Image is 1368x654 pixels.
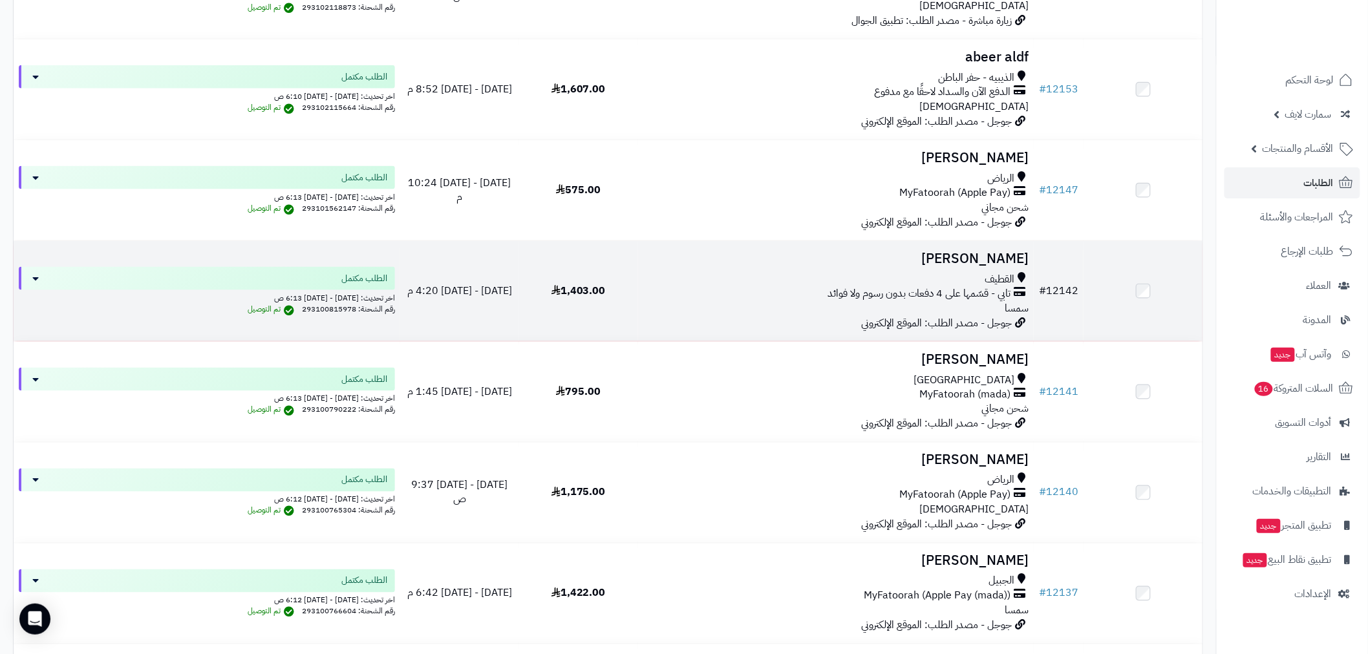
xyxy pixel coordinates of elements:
[551,485,606,500] span: 1,175.00
[1224,510,1360,541] a: تطبيق المتجرجديد
[1243,553,1267,567] span: جديد
[551,283,606,299] span: 1,403.00
[1256,516,1332,534] span: تطبيق المتجر
[919,502,1029,518] span: [DEMOGRAPHIC_DATA]
[1039,283,1078,299] a: #12142
[341,373,387,386] span: الطلب مكتمل
[1224,407,1360,438] a: أدوات التسويق
[987,473,1014,488] span: الرياض
[938,70,1014,85] span: الذيبيه - حفر الباطن
[1253,482,1332,500] span: التطبيقات والخدمات
[556,182,601,198] span: 575.00
[407,81,512,97] span: [DATE] - [DATE] 8:52 م
[302,101,395,113] span: رقم الشحنة: 293102115664
[551,81,606,97] span: 1,607.00
[19,189,395,203] div: اخر تحديث: [DATE] - [DATE] 6:13 ص
[1224,236,1360,267] a: طلبات الإرجاع
[1261,208,1334,226] span: المراجعات والأسئلة
[1224,202,1360,233] a: المراجعات والأسئلة
[981,200,1029,215] span: شحن مجاني
[1039,585,1046,601] span: #
[828,286,1010,301] span: تابي - قسّمها على 4 دفعات بدون رسوم ولا فوائد
[1307,448,1332,466] span: التقارير
[643,50,1029,65] h3: abeer aldf
[1005,603,1029,618] span: سمسا
[987,171,1014,186] span: الرياض
[1039,283,1046,299] span: #
[19,593,395,606] div: اخر تحديث: [DATE] - [DATE] 6:12 ص
[1295,585,1332,603] span: الإعدادات
[1271,348,1295,362] span: جديد
[1224,339,1360,370] a: وآتس آبجديد
[1224,373,1360,404] a: السلات المتروكة16
[302,1,395,13] span: رقم الشحنة: 293102118873
[302,202,395,214] span: رقم الشحنة: 293101562147
[1039,182,1046,198] span: #
[1039,81,1078,97] a: #12153
[989,574,1014,589] span: الجبيل
[341,171,387,184] span: الطلب مكتمل
[1257,519,1281,533] span: جديد
[1224,167,1360,198] a: الطلبات
[643,554,1029,569] h3: [PERSON_NAME]
[407,283,512,299] span: [DATE] - [DATE] 4:20 م
[643,251,1029,266] h3: [PERSON_NAME]
[248,101,297,113] span: تم التوصيل
[1039,585,1078,601] a: #12137
[1281,242,1334,260] span: طلبات الإرجاع
[248,505,297,516] span: تم التوصيل
[1255,382,1273,396] span: 16
[1224,578,1360,609] a: الإعدادات
[1270,345,1332,363] span: وآتس آب
[248,606,297,617] span: تم التوصيل
[407,585,512,601] span: [DATE] - [DATE] 6:42 م
[1224,65,1360,96] a: لوحة التحكم
[248,202,297,214] span: تم التوصيل
[551,585,606,601] span: 1,422.00
[19,604,50,635] div: Open Intercom Messenger
[851,13,1012,28] span: زيارة مباشرة - مصدر الطلب: تطبيق الجوال
[1224,441,1360,472] a: التقارير
[302,606,395,617] span: رقم الشحنة: 293100766604
[248,303,297,315] span: تم التوصيل
[302,505,395,516] span: رقم الشحنة: 293100765304
[643,151,1029,165] h3: [PERSON_NAME]
[341,575,387,587] span: الطلب مكتمل
[861,618,1012,633] span: جوجل - مصدر الطلب: الموقع الإلكتروني
[1276,414,1332,432] span: أدوات التسويق
[19,391,395,405] div: اخر تحديث: [DATE] - [DATE] 6:13 ص
[899,185,1010,200] span: MyFatoorah (Apple Pay)
[1286,71,1334,89] span: لوحة التحكم
[248,404,297,416] span: تم التوصيل
[411,478,508,508] span: [DATE] - [DATE] 9:37 ص
[1039,485,1078,500] a: #12140
[861,215,1012,230] span: جوجل - مصدر الطلب: الموقع الإلكتروني
[1303,311,1332,329] span: المدونة
[981,401,1029,417] span: شحن مجاني
[408,175,511,206] span: [DATE] - [DATE] 10:24 م
[861,517,1012,533] span: جوجل - مصدر الطلب: الموقع الإلكتروني
[1039,182,1078,198] a: #12147
[19,89,395,102] div: اخر تحديث: [DATE] - [DATE] 6:10 ص
[19,290,395,304] div: اخر تحديث: [DATE] - [DATE] 6:13 ص
[1242,551,1332,569] span: تطبيق نقاط البيع
[556,384,601,399] span: 795.00
[248,1,297,13] span: تم التوصيل
[861,416,1012,432] span: جوجل - مصدر الطلب: الموقع الإلكتروني
[1224,544,1360,575] a: تطبيق نقاط البيعجديد
[914,373,1014,388] span: [GEOGRAPHIC_DATA]
[341,474,387,487] span: الطلب مكتمل
[864,589,1010,604] span: MyFatoorah (Apple Pay (mada))
[1304,174,1334,192] span: الطلبات
[861,315,1012,331] span: جوجل - مصدر الطلب: الموقع الإلكتروني
[1039,384,1046,399] span: #
[19,492,395,505] div: اخر تحديث: [DATE] - [DATE] 6:12 ص
[1224,270,1360,301] a: العملاء
[341,70,387,83] span: الطلب مكتمل
[643,453,1029,468] h3: [PERSON_NAME]
[1307,277,1332,295] span: العملاء
[1224,304,1360,335] a: المدونة
[407,384,512,399] span: [DATE] - [DATE] 1:45 م
[341,272,387,285] span: الطلب مكتمل
[919,387,1010,402] span: MyFatoorah (mada)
